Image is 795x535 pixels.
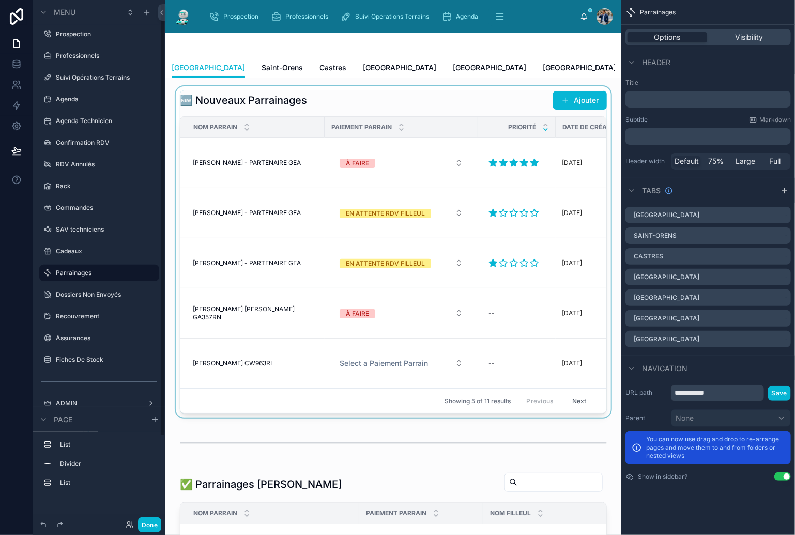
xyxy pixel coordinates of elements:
[676,413,694,423] span: None
[625,128,791,145] div: scrollable content
[262,63,303,73] span: Saint-Orens
[319,58,346,79] a: Castres
[654,32,681,42] span: Options
[223,12,258,21] span: Prospection
[671,409,791,427] button: None
[625,414,667,422] label: Parent
[172,63,245,73] span: [GEOGRAPHIC_DATA]
[453,63,526,73] span: [GEOGRAPHIC_DATA]
[438,7,485,26] a: Agenda
[709,156,724,166] span: 75%
[366,509,426,517] span: Paiement Parrain
[56,95,157,103] label: Agenda
[193,123,237,131] span: Nom Parrain
[634,294,699,302] label: [GEOGRAPHIC_DATA]
[56,312,157,320] a: Recouvrement
[642,57,670,68] span: Header
[642,363,687,374] span: Navigation
[565,393,594,409] button: Next
[625,116,648,124] label: Subtitle
[634,211,699,219] label: [GEOGRAPHIC_DATA]
[285,12,328,21] span: Professionnels
[456,12,478,21] span: Agenda
[60,479,155,487] label: List
[206,7,266,26] a: Prospection
[638,472,687,481] label: Show in sidebar?
[749,116,791,124] a: Markdown
[508,123,536,131] span: Priorité
[543,58,616,79] a: [GEOGRAPHIC_DATA]
[56,204,157,212] label: Commandes
[201,5,580,28] div: scrollable content
[56,334,157,342] label: Assurances
[138,517,161,532] button: Done
[634,335,699,343] label: [GEOGRAPHIC_DATA]
[54,7,75,18] span: Menu
[338,7,436,26] a: Suivi Opérations Terrains
[445,397,511,405] span: Showing 5 of 11 results
[56,356,157,364] label: Fiches De Stock
[56,160,157,169] label: RDV Annulés
[56,182,157,190] label: Rack
[490,509,531,517] span: Nom Filleul
[56,139,157,147] label: Confirmation RDV
[56,399,143,407] label: ADMIN
[634,232,677,240] label: Saint-Orens
[56,225,157,234] label: SAV techniciens
[634,314,699,323] label: [GEOGRAPHIC_DATA]
[56,73,157,82] label: Suivi Opérations Terrains
[543,63,616,73] span: [GEOGRAPHIC_DATA]
[634,273,699,281] label: [GEOGRAPHIC_DATA]
[736,156,756,166] span: Large
[56,247,157,255] label: Cadeaux
[646,435,785,460] p: You can now use drag and drop to re-arrange pages and move them to and from folders or nested views
[331,123,392,131] span: Paiement Parrain
[625,79,791,87] label: Title
[562,123,621,131] span: Date de Création
[172,58,245,78] a: [GEOGRAPHIC_DATA]
[625,157,667,165] label: Header width
[56,30,157,38] label: Prospection
[625,389,667,397] label: URL path
[319,63,346,73] span: Castres
[268,7,335,26] a: Professionnels
[363,63,436,73] span: [GEOGRAPHIC_DATA]
[634,252,663,261] label: Castres
[355,12,429,21] span: Suivi Opérations Terrains
[642,186,661,196] span: Tabs
[735,32,763,42] span: Visibility
[262,58,303,79] a: Saint-Orens
[33,432,165,501] div: scrollable content
[56,117,157,125] label: Agenda Technicien
[60,440,155,449] label: List
[453,58,526,79] a: [GEOGRAPHIC_DATA]
[56,52,157,60] label: Professionnels
[640,8,676,17] span: Parrainages
[675,156,699,166] span: Default
[174,8,192,25] img: App logo
[193,509,237,517] span: Nom Parrain
[54,415,72,425] span: Page
[759,116,791,124] span: Markdown
[60,460,155,468] label: Divider
[56,291,157,299] label: Dossiers Non Envoyés
[363,58,436,79] a: [GEOGRAPHIC_DATA]
[56,269,153,277] label: Parrainages
[625,91,791,108] div: scrollable content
